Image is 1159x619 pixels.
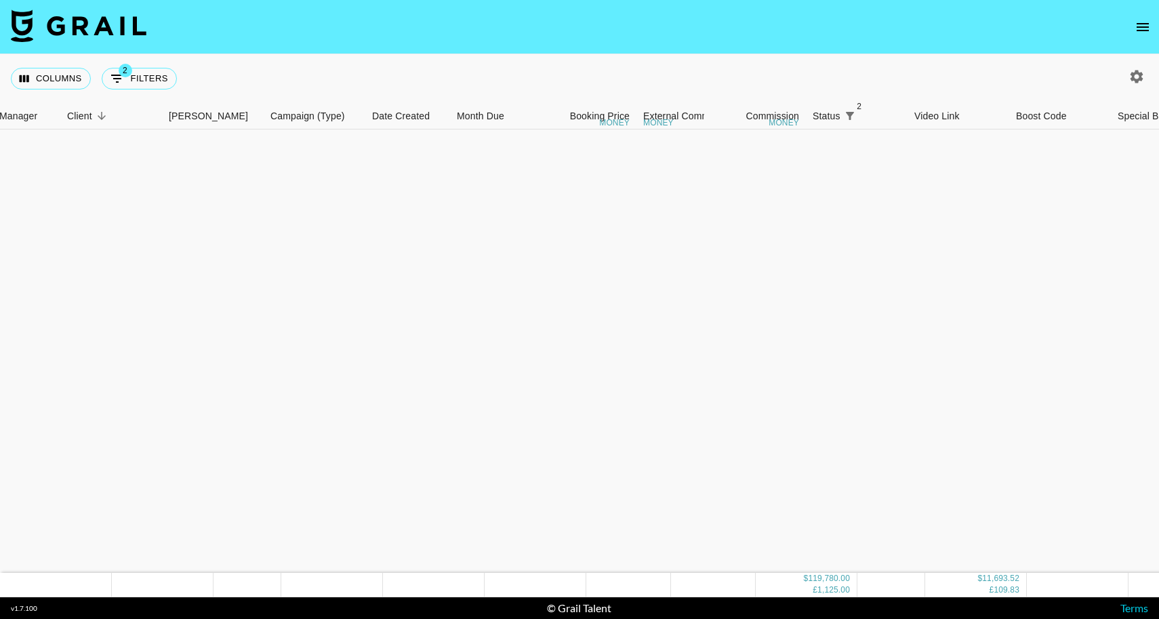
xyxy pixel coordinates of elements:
div: Video Link [914,103,960,129]
div: £ [990,585,994,597]
div: Month Due [457,103,504,129]
div: Campaign (Type) [270,103,345,129]
img: Grail Talent [11,9,146,42]
div: Date Created [365,103,450,129]
div: Client [60,103,162,129]
div: money [643,119,674,127]
div: External Commission [643,103,735,129]
div: $ [977,574,982,585]
div: Boost Code [1009,103,1111,129]
span: 2 [119,64,132,77]
div: Client [67,103,92,129]
div: $ [804,574,809,585]
div: 2 active filters [840,106,859,125]
button: Sort [859,106,878,125]
div: 1,125.00 [817,585,850,597]
button: Show filters [102,68,177,89]
div: Booker [162,103,264,129]
button: Show filters [840,106,859,125]
div: 11,693.52 [982,574,1019,585]
div: Commission [746,103,799,129]
span: 2 [853,100,866,113]
div: Date Created [372,103,430,129]
div: 119,780.00 [808,574,850,585]
div: v 1.7.100 [11,604,37,613]
div: © Grail Talent [547,601,611,615]
div: Status [813,103,840,129]
div: 109.83 [994,585,1019,597]
div: Boost Code [1016,103,1067,129]
div: Video Link [908,103,1009,129]
div: money [599,119,630,127]
button: Select columns [11,68,91,89]
div: Campaign (Type) [264,103,365,129]
div: Status [806,103,908,129]
div: £ [813,585,817,597]
button: open drawer [1129,14,1156,41]
div: Booking Price [570,103,630,129]
div: Month Due [450,103,535,129]
div: [PERSON_NAME] [169,103,248,129]
div: money [769,119,799,127]
button: Sort [92,106,111,125]
a: Terms [1120,601,1148,614]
